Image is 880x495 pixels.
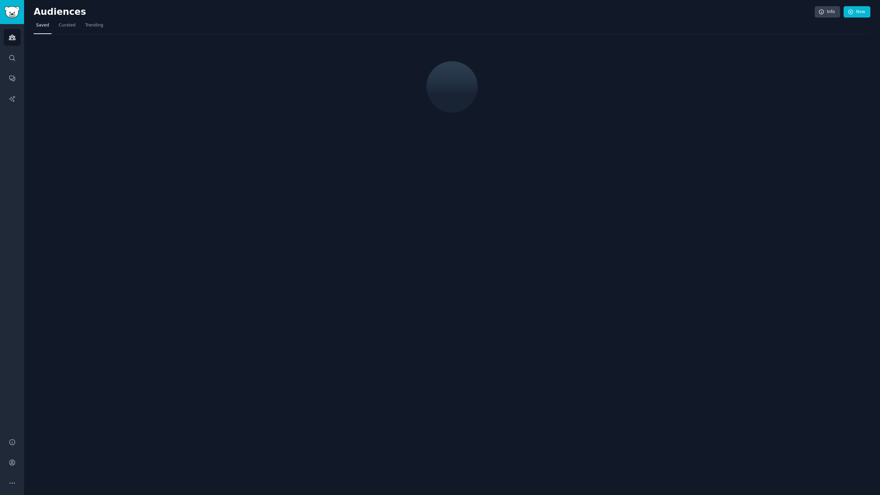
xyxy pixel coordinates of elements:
a: Trending [83,20,106,34]
a: Info [815,6,840,18]
span: Saved [36,22,49,29]
img: GummySearch logo [4,6,20,18]
h2: Audiences [34,7,815,18]
a: New [844,6,870,18]
span: Curated [59,22,76,29]
span: Trending [85,22,103,29]
a: Curated [56,20,78,34]
a: Saved [34,20,52,34]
